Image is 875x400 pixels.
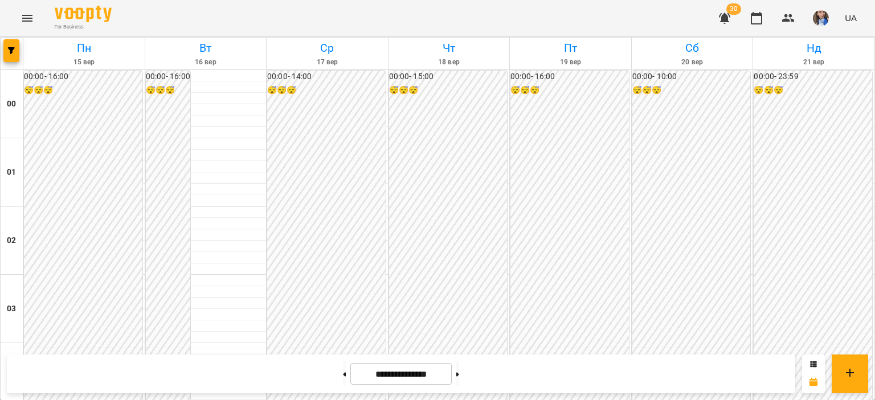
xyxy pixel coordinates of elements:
[147,39,265,57] h6: Вт
[510,71,629,83] h6: 00:00 - 16:00
[390,39,508,57] h6: Чт
[7,303,16,315] h6: 03
[7,166,16,179] h6: 01
[754,71,872,83] h6: 00:00 - 23:59
[268,57,386,68] h6: 17 вер
[268,39,386,57] h6: Ср
[510,84,629,97] h6: 😴😴😴
[147,57,265,68] h6: 16 вер
[267,71,386,83] h6: 00:00 - 14:00
[146,71,190,83] h6: 00:00 - 16:00
[267,84,386,97] h6: 😴😴😴
[632,84,751,97] h6: 😴😴😴
[512,39,629,57] h6: Пт
[512,57,629,68] h6: 19 вер
[390,57,508,68] h6: 18 вер
[55,6,112,22] img: Voopty Logo
[14,5,41,32] button: Menu
[146,84,190,97] h6: 😴😴😴
[840,7,861,28] button: UA
[25,57,143,68] h6: 15 вер
[389,84,508,97] h6: 😴😴😴
[24,71,142,83] h6: 00:00 - 16:00
[55,23,112,31] span: For Business
[24,84,142,97] h6: 😴😴😴
[7,234,16,247] h6: 02
[755,39,873,57] h6: Нд
[7,98,16,110] h6: 00
[632,71,751,83] h6: 00:00 - 10:00
[845,12,857,24] span: UA
[25,39,143,57] h6: Пн
[633,57,751,68] h6: 20 вер
[389,71,508,83] h6: 00:00 - 15:00
[755,57,873,68] h6: 21 вер
[754,84,872,97] h6: 😴😴😴
[813,10,829,26] img: 727e98639bf378bfedd43b4b44319584.jpeg
[633,39,751,57] h6: Сб
[726,3,741,15] span: 30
